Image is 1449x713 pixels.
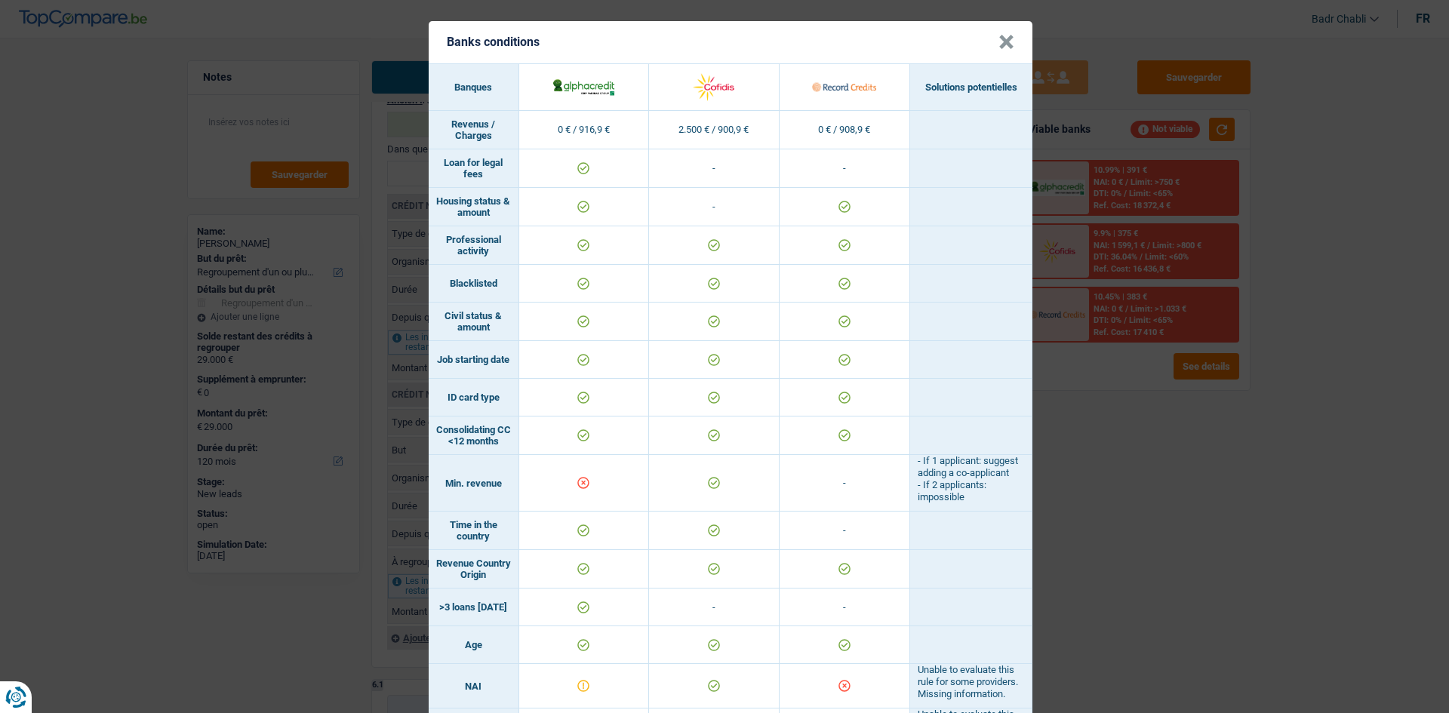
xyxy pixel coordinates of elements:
[429,379,519,416] td: ID card type
[429,265,519,303] td: Blacklisted
[429,226,519,265] td: Professional activity
[998,35,1014,50] button: Close
[780,512,910,550] td: -
[429,64,519,111] th: Banques
[780,111,910,149] td: 0 € / 908,9 €
[812,71,876,103] img: Record Credits
[429,188,519,226] td: Housing status & amount
[447,35,540,49] h5: Banks conditions
[649,149,780,188] td: -
[429,626,519,664] td: Age
[681,71,746,103] img: Cofidis
[519,111,650,149] td: 0 € / 916,9 €
[429,589,519,626] td: >3 loans [DATE]
[910,664,1032,708] td: Unable to evaluate this rule for some providers. Missing information.
[429,111,519,149] td: Revenus / Charges
[780,589,910,626] td: -
[429,550,519,589] td: Revenue Country Origin
[910,64,1032,111] th: Solutions potentielles
[429,416,519,455] td: Consolidating CC <12 months
[429,341,519,379] td: Job starting date
[780,455,910,512] td: -
[649,111,780,149] td: 2.500 € / 900,9 €
[429,149,519,188] td: Loan for legal fees
[552,77,616,97] img: AlphaCredit
[429,455,519,512] td: Min. revenue
[649,188,780,226] td: -
[429,664,519,708] td: NAI
[780,149,910,188] td: -
[910,455,1032,512] td: - If 1 applicant: suggest adding a co-applicant - If 2 applicants: impossible
[429,303,519,341] td: Civil status & amount
[429,512,519,550] td: Time in the country
[649,589,780,626] td: -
